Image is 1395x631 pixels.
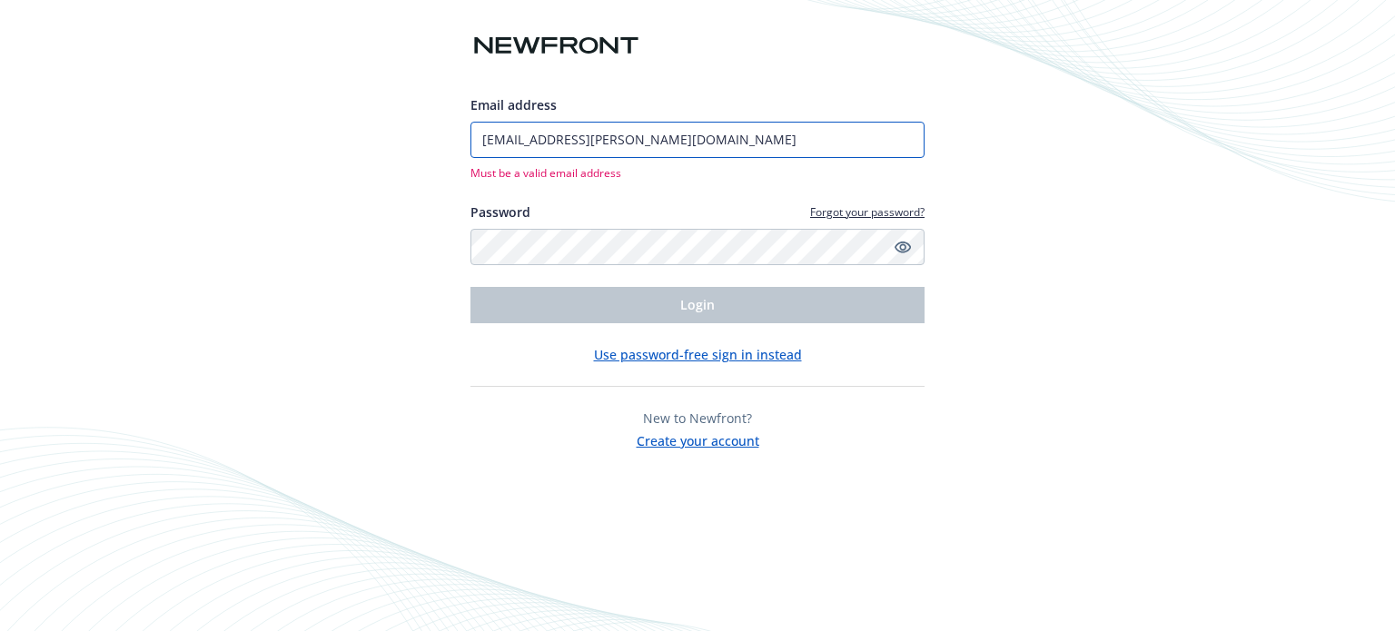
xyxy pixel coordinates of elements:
button: Login [470,287,925,323]
a: Show password [892,236,914,258]
input: Enter your password [470,229,925,265]
label: Password [470,202,530,222]
button: Create your account [637,428,759,450]
span: New to Newfront? [643,409,752,427]
img: Newfront logo [470,30,642,62]
button: Use password-free sign in instead [594,345,802,364]
input: Enter your email [470,122,925,158]
span: Must be a valid email address [470,165,925,181]
span: Email address [470,96,557,113]
a: Forgot your password? [810,204,925,220]
span: Login [680,296,715,313]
